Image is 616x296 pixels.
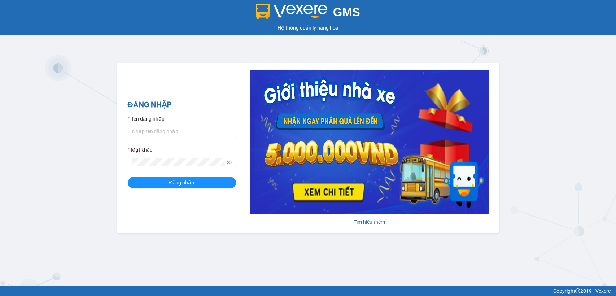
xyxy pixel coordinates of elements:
[128,146,153,154] label: Mật khẩu
[250,218,489,226] div: Tìm hiểu thêm
[128,177,236,188] button: Đăng nhập
[5,287,611,295] div: Copyright 2019 - Vexere
[333,5,360,19] span: GMS
[575,288,580,293] span: copyright
[128,99,236,111] h2: ĐĂNG NHẬP
[128,115,165,123] label: Tên đăng nhập
[132,158,225,166] input: Mật khẩu
[2,24,614,32] div: Hệ thống quản lý hàng hóa
[227,160,232,165] span: eye-invisible
[256,11,360,17] a: GMS
[256,4,327,19] img: logo 2
[169,179,195,187] span: Đăng nhập
[128,126,236,137] input: Tên đăng nhập
[250,70,489,214] img: banner-0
